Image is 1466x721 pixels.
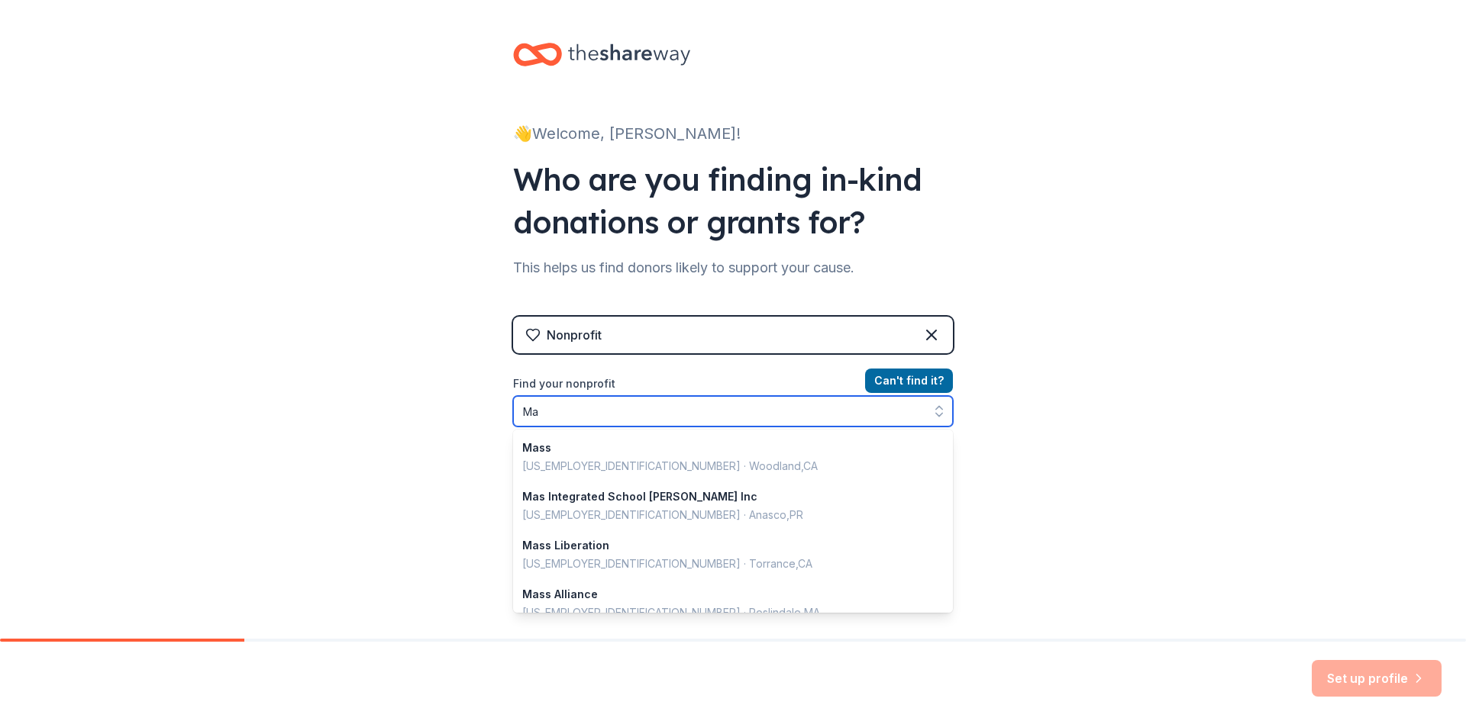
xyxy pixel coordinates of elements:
div: [US_EMPLOYER_IDENTIFICATION_NUMBER] · Anasco , PR [522,506,925,524]
div: Mass [522,439,925,457]
div: Mass Liberation [522,536,925,555]
div: [US_EMPLOYER_IDENTIFICATION_NUMBER] · Torrance , CA [522,555,925,573]
div: Mass Alliance [522,585,925,604]
input: Search by name, EIN, or city [513,396,953,426]
div: [US_EMPLOYER_IDENTIFICATION_NUMBER] · Roslindale , MA [522,604,925,622]
div: [US_EMPLOYER_IDENTIFICATION_NUMBER] · Woodland , CA [522,457,925,475]
div: Mas Integrated School [PERSON_NAME] Inc [522,488,925,506]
